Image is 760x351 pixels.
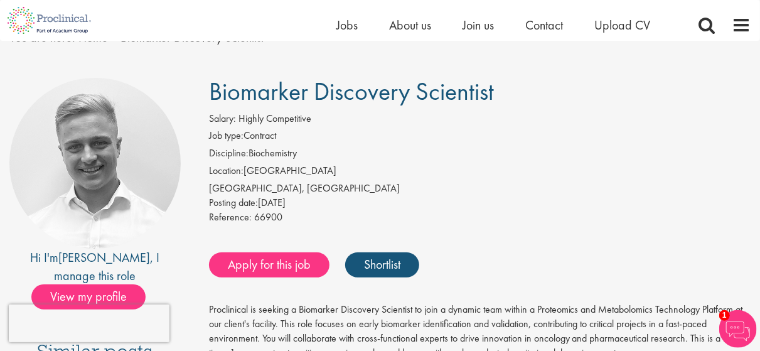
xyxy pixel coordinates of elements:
[336,17,358,33] a: Jobs
[463,17,494,33] a: Join us
[31,284,146,310] span: View my profile
[209,210,252,225] label: Reference:
[209,129,751,146] li: Contract
[345,252,419,278] a: Shortlist
[9,249,181,284] div: Hi I'm , I manage this role
[209,146,751,164] li: Biochemistry
[209,181,751,196] div: [GEOGRAPHIC_DATA], [GEOGRAPHIC_DATA]
[719,310,730,321] span: 1
[238,112,311,125] span: Highly Competitive
[525,17,563,33] a: Contact
[209,196,751,210] div: [DATE]
[58,249,150,266] a: [PERSON_NAME]
[209,252,329,278] a: Apply for this job
[209,164,244,178] label: Location:
[254,210,282,224] span: 66900
[9,305,169,342] iframe: reCAPTCHA
[209,129,244,143] label: Job type:
[209,75,494,107] span: Biomarker Discovery Scientist
[31,288,158,304] a: View my profile
[209,112,236,126] label: Salary:
[209,196,258,209] span: Posting date:
[9,78,181,249] img: imeage of recruiter Joshua Bye
[209,164,751,181] li: [GEOGRAPHIC_DATA]
[209,146,249,161] label: Discipline:
[594,17,650,33] a: Upload CV
[389,17,431,33] a: About us
[719,310,757,348] img: Chatbot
